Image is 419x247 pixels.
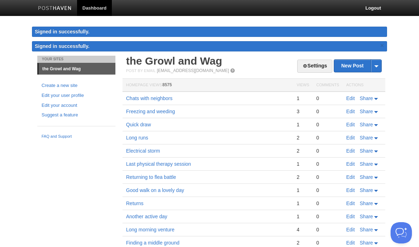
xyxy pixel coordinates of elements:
[360,240,373,246] span: Share
[316,108,339,115] div: 0
[296,174,309,180] div: 2
[316,148,339,154] div: 0
[42,82,111,89] a: Create a new site
[35,43,89,49] span: Signed in successfully.
[296,161,309,167] div: 1
[126,161,191,167] a: Last physical therapy session
[123,79,293,92] th: Homepage Views
[346,161,355,167] a: Edit
[346,187,355,193] a: Edit
[42,111,111,119] a: Suggest a feature
[42,92,111,99] a: Edit your user profile
[346,122,355,127] a: Edit
[316,121,339,128] div: 0
[346,109,355,114] a: Edit
[360,109,373,114] span: Share
[126,68,156,73] span: Post by Email
[346,174,355,180] a: Edit
[316,187,339,193] div: 0
[42,133,111,140] a: FAQ and Support
[126,135,148,141] a: Long runs
[126,240,179,246] a: Finding a middle ground
[37,56,115,63] li: Your Sites
[316,213,339,220] div: 0
[360,95,373,101] span: Share
[126,109,175,114] a: Freezing and weeding
[360,148,373,154] span: Share
[346,214,355,219] a: Edit
[126,174,176,180] a: Returning to flea battle
[38,6,72,11] img: Posthaven-bar
[296,226,309,233] div: 4
[313,79,343,92] th: Comments
[126,122,151,127] a: Quick draw
[346,135,355,141] a: Edit
[346,201,355,206] a: Edit
[360,201,373,206] span: Share
[296,213,309,220] div: 1
[360,135,373,141] span: Share
[296,95,309,101] div: 1
[39,63,115,75] a: the Growl and Wag
[316,240,339,246] div: 0
[316,226,339,233] div: 0
[126,227,174,232] a: Long morning venture
[360,174,373,180] span: Share
[296,135,309,141] div: 2
[296,200,309,207] div: 1
[316,174,339,180] div: 0
[126,187,184,193] a: Good walk on a lovely day
[296,108,309,115] div: 3
[360,214,373,219] span: Share
[296,187,309,193] div: 1
[346,240,355,246] a: Edit
[316,200,339,207] div: 0
[343,79,385,92] th: Actions
[157,68,229,73] a: [EMAIL_ADDRESS][DOMAIN_NAME]
[126,214,167,219] a: Another active day
[391,222,412,243] iframe: Help Scout Beacon - Open
[360,122,373,127] span: Share
[360,227,373,232] span: Share
[162,82,172,87] span: 8575
[126,201,143,206] a: Returns
[296,148,309,154] div: 2
[296,240,309,246] div: 2
[346,148,355,154] a: Edit
[316,135,339,141] div: 0
[346,95,355,101] a: Edit
[32,27,387,37] div: Signed in successfully.
[296,121,309,128] div: 1
[334,60,381,72] a: New Post
[316,95,339,101] div: 0
[379,41,385,50] a: ×
[42,102,111,109] a: Edit your account
[360,187,373,193] span: Share
[126,148,160,154] a: Electrical storm
[126,95,173,101] a: Chats with neighbors
[297,60,332,73] a: Settings
[360,161,373,167] span: Share
[293,79,312,92] th: Views
[126,55,222,67] a: the Growl and Wag
[346,227,355,232] a: Edit
[316,161,339,167] div: 0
